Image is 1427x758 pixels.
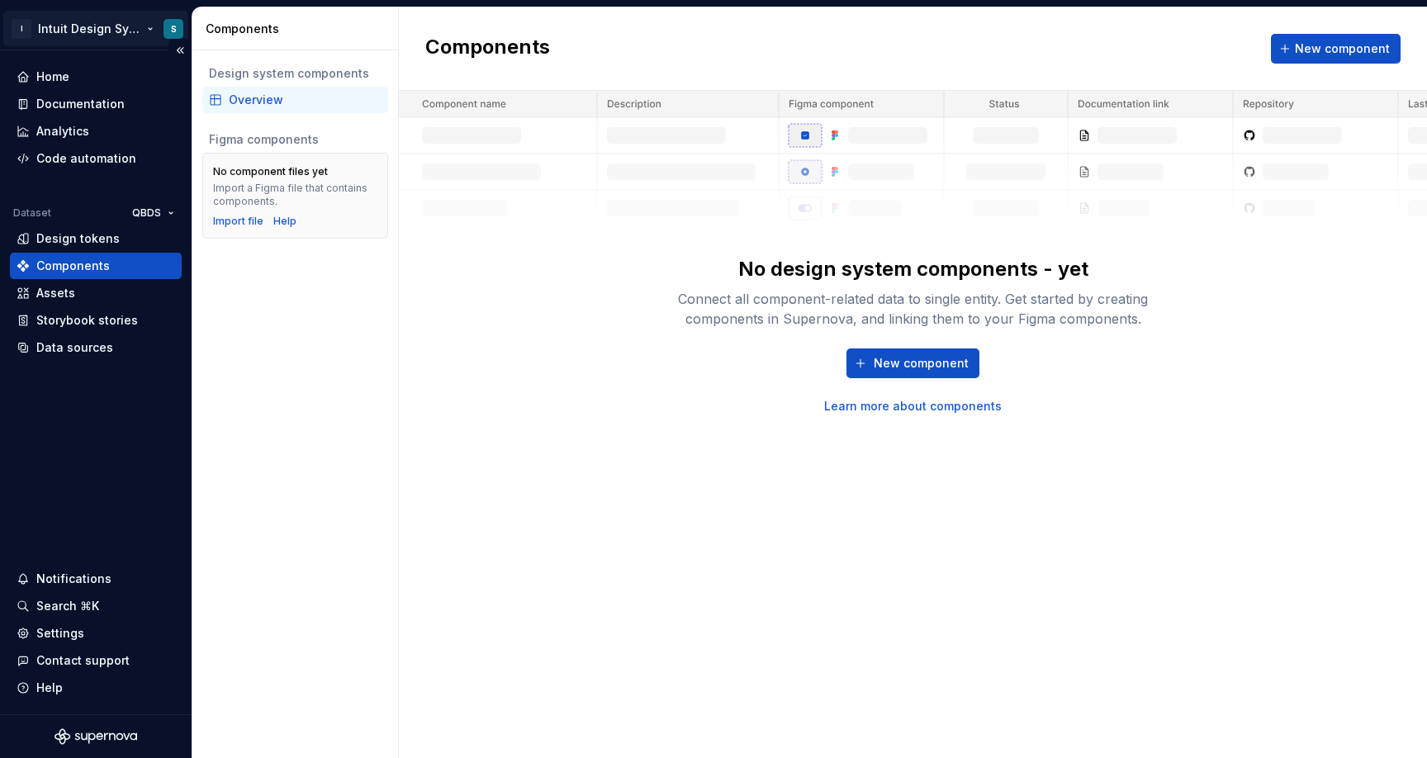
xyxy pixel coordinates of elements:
div: Connect all component-related data to single entity. Get started by creating components in Supern... [649,289,1178,329]
div: S [171,22,177,36]
div: Overview [229,92,382,108]
div: Figma components [209,131,382,148]
svg: Supernova Logo [55,728,137,745]
button: Collapse sidebar [168,39,192,62]
div: Components [36,258,110,274]
button: Notifications [10,566,182,592]
a: Overview [202,87,388,113]
button: Search ⌘K [10,593,182,619]
a: Learn more about components [824,398,1002,415]
button: New component [1271,34,1401,64]
div: Import a Figma file that contains components. [213,182,377,208]
a: Help [273,215,296,228]
h2: Components [425,34,550,64]
button: IIntuit Design SystemS [3,11,188,46]
div: Help [36,680,63,696]
div: Data sources [36,339,113,356]
a: Assets [10,280,182,306]
div: Components [206,21,391,37]
div: Storybook stories [36,312,138,329]
button: QBDS [125,201,182,225]
span: New component [874,355,969,372]
div: Intuit Design System [38,21,144,37]
button: Contact support [10,647,182,674]
a: Components [10,253,182,279]
div: Design system components [209,65,382,82]
a: Data sources [10,334,182,361]
div: Documentation [36,96,125,112]
div: Home [36,69,69,85]
div: Search ⌘K [36,598,99,614]
div: Notifications [36,571,111,587]
div: Contact support [36,652,130,669]
a: Design tokens [10,225,182,252]
div: No component files yet [213,165,328,178]
a: Home [10,64,182,90]
div: Analytics [36,123,89,140]
div: No design system components - yet [738,256,1088,282]
a: Documentation [10,91,182,117]
button: Import file [213,215,263,228]
div: Code automation [36,150,136,167]
span: QBDS [132,206,161,220]
button: New component [846,348,979,378]
div: Design tokens [36,230,120,247]
a: Settings [10,620,182,647]
span: New component [1295,40,1390,57]
div: Dataset [13,206,51,220]
div: Settings [36,625,84,642]
a: Analytics [10,118,182,144]
div: Assets [36,285,75,301]
a: Code automation [10,145,182,172]
button: Help [10,675,182,701]
a: Storybook stories [10,307,182,334]
div: I [12,19,31,39]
